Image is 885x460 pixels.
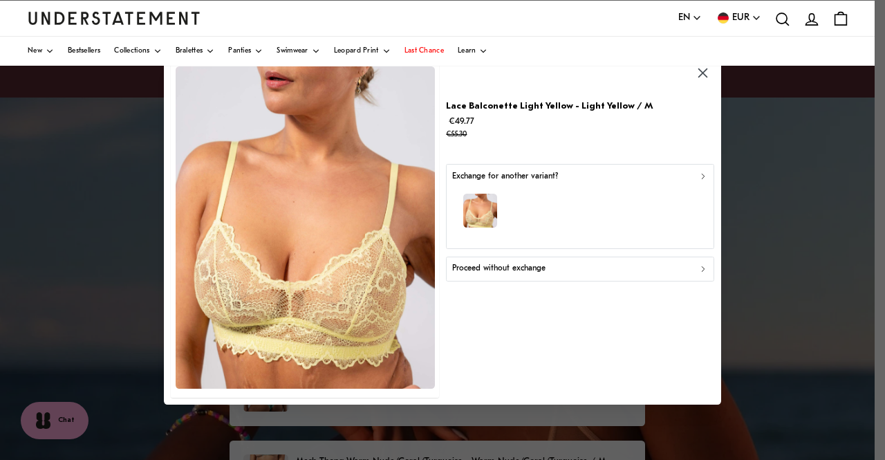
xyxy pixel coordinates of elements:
[28,12,201,24] a: Understatement Homepage
[678,10,702,26] button: EN
[404,48,444,55] span: Last Chance
[452,170,558,183] p: Exchange for another variant?
[68,48,100,55] span: Bestsellers
[732,10,749,26] span: EUR
[114,37,161,66] a: Collections
[114,48,149,55] span: Collections
[277,37,319,66] a: Swimwear
[28,37,54,66] a: New
[452,263,546,276] p: Proceed without exchange
[176,66,435,389] img: YELA-BRA-017-61.jpg
[68,37,100,66] a: Bestsellers
[334,48,379,55] span: Leopard Print
[228,37,263,66] a: Panties
[176,48,203,55] span: Bralettes
[716,10,761,26] button: EUR
[28,48,42,55] span: New
[458,37,488,66] a: Learn
[446,99,653,113] p: Lace Balconette Light Yellow - Light Yellow / M
[678,10,690,26] span: EN
[404,37,444,66] a: Last Chance
[446,114,653,142] p: €49.77
[446,131,467,139] strike: €55.30
[176,37,215,66] a: Bralettes
[458,48,476,55] span: Learn
[446,257,714,282] button: Proceed without exchange
[446,164,714,249] button: Exchange for another variant?model-name=Rosalie|model-size=XL
[228,48,251,55] span: Panties
[277,48,308,55] span: Swimwear
[334,37,391,66] a: Leopard Print
[463,194,497,228] img: model-name=Rosalie|model-size=XL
